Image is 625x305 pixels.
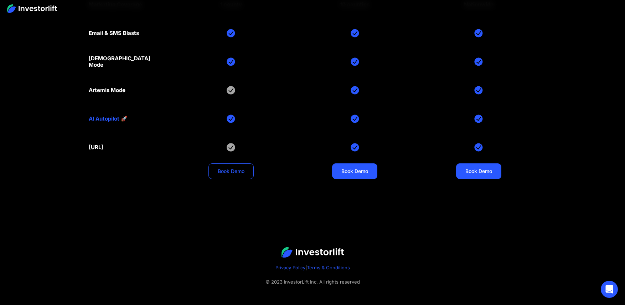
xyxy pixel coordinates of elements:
[208,163,254,179] a: Book Demo
[89,55,165,68] div: [DEMOGRAPHIC_DATA] Mode
[307,265,350,270] a: Terms & Conditions
[89,30,139,36] div: Email & SMS Blasts
[14,278,611,286] div: © 2023 InvestorLift Inc. All rights reserved
[332,163,377,179] a: Book Demo
[89,144,103,151] div: [URL]
[89,87,125,93] div: Artemis Mode
[275,265,305,270] a: Privacy Policy
[456,163,501,179] a: Book Demo
[14,263,611,272] div: |
[89,116,128,122] a: AI Autopilot 🚀
[601,281,618,298] div: Open Intercom Messenger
